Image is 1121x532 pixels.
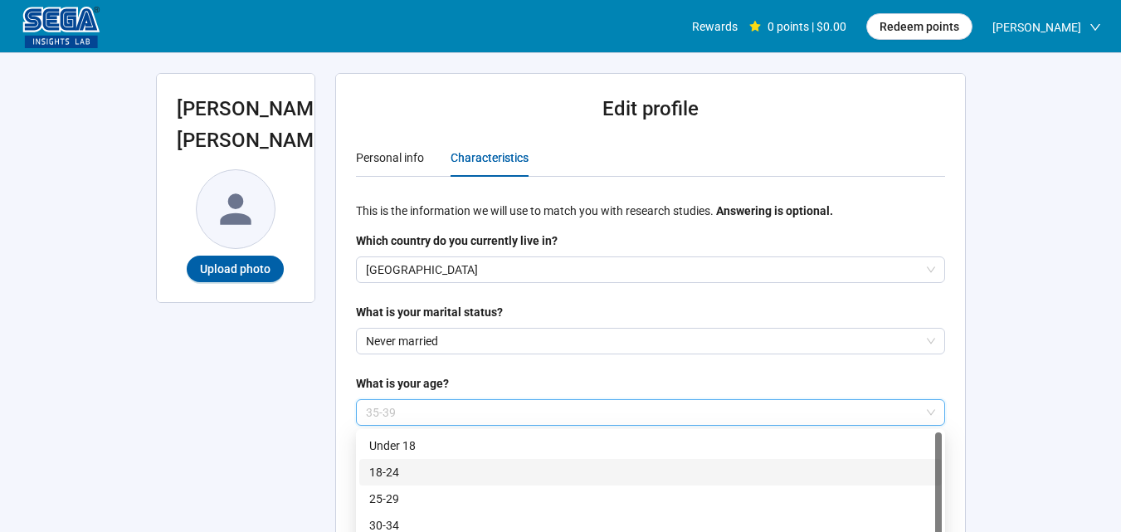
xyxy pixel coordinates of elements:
[356,94,945,125] h2: Edit profile
[369,463,932,481] p: 18-24
[366,257,920,282] p: [GEOGRAPHIC_DATA]
[356,303,503,321] div: What is your marital status?
[716,204,833,217] strong: Answering is optional.
[451,149,529,167] div: Characteristics
[356,232,558,250] div: Which country do you currently live in?
[366,329,920,354] p: Never married
[356,374,449,393] div: What is your age?
[866,13,972,40] button: Redeem points
[200,260,271,278] span: Upload photo
[187,256,284,282] button: Upload photo
[356,149,424,167] div: Personal info
[369,490,932,508] p: 25-29
[992,1,1081,54] span: [PERSON_NAME]
[366,400,920,425] p: 35-39
[187,262,284,276] span: Upload photo
[356,202,945,220] p: This is the information we will use to match you with research studies.
[1089,22,1101,33] span: down
[177,94,295,156] h2: [PERSON_NAME] [PERSON_NAME]
[880,17,959,36] span: Redeem points
[369,437,932,455] p: Under 18
[749,21,761,32] span: star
